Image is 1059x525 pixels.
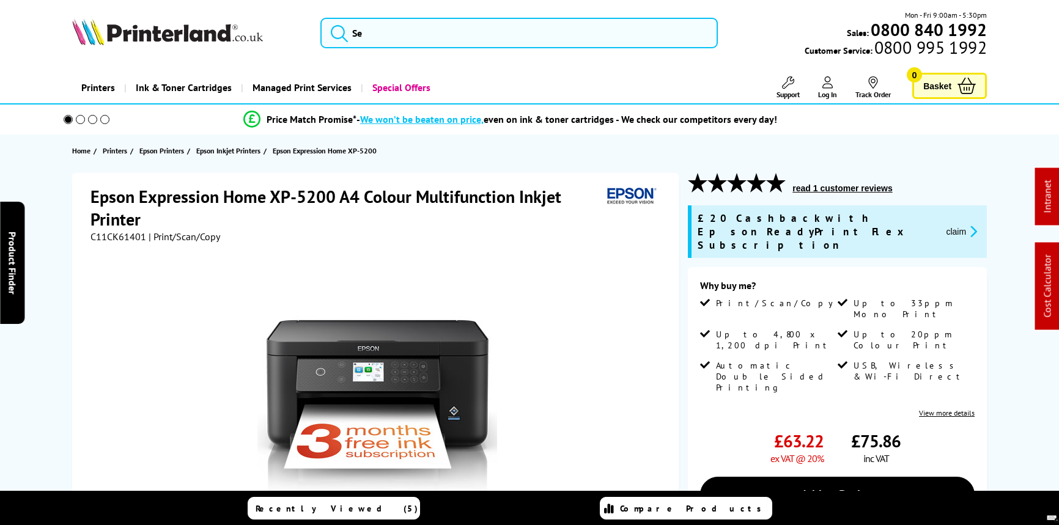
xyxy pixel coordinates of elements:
span: We won’t be beaten on price, [360,113,484,125]
span: Customer Service: [805,42,987,56]
span: £63.22 [774,430,824,452]
a: Recently Viewed (5) [248,497,420,519]
span: £20 Cashback with Epson ReadyPrint Flex Subscription [698,211,936,252]
a: Printers [103,144,130,157]
span: Epson Printers [139,144,184,157]
span: Sales: [847,27,869,39]
a: Intranet [1041,180,1053,213]
span: Mon - Fri 9:00am - 5:30pm [905,9,987,21]
a: Log In [818,76,837,99]
a: Compare Products [600,497,772,519]
a: Printers [72,72,124,103]
span: Up to 20ppm Colour Print [854,329,972,351]
a: Epson Inkjet Printers [196,144,264,157]
img: Open Live Chat window [1047,515,1059,523]
img: Printerland Logo [72,18,263,45]
span: inc VAT [863,452,889,464]
span: Support [777,90,800,99]
a: Ink & Toner Cartridges [124,72,241,103]
span: Print/Scan/Copy [716,298,842,309]
div: - even on ink & toner cartridges - We check our competitors every day! [356,113,777,125]
a: 0800 840 1992 [869,24,987,35]
a: View more details [919,408,975,417]
a: Epson Printers [139,144,187,157]
span: Product Finder [6,231,18,294]
img: Epson [602,185,659,208]
span: Log In [818,90,837,99]
span: Recently Viewed (5) [256,503,418,514]
div: Why buy me? [700,279,975,298]
span: USB, Wireless & Wi-Fi Direct [854,360,972,382]
input: Se [320,18,718,48]
button: read 1 customer reviews [789,183,896,194]
a: Add to Basket [700,477,975,512]
li: modal_Promise [46,109,974,130]
button: promo-description [942,224,981,238]
span: Compare Products [620,503,768,514]
a: Cost Calculator [1041,255,1053,318]
span: 0 [907,67,922,83]
span: Basket [923,78,951,94]
span: Up to 33ppm Mono Print [854,298,972,320]
span: Ink & Toner Cartridges [136,72,232,103]
span: Printers [103,144,127,157]
span: | Print/Scan/Copy [149,230,220,243]
h1: Epson Expression Home XP-5200 A4 Colour Multifunction Inkjet Printer [90,185,602,230]
a: Special Offers [361,72,440,103]
span: Home [72,144,90,157]
a: Printerland Logo [72,18,305,48]
a: Managed Print Services [241,72,361,103]
span: £75.86 [851,430,901,452]
b: 0800 840 1992 [871,18,987,41]
span: Up to 4,800 x 1,200 dpi Print [716,329,835,351]
img: Epson Expression Home XP-5200 [257,267,497,507]
span: 0800 995 1992 [873,42,987,53]
span: C11CK61401 [90,230,146,243]
span: Automatic Double Sided Printing [716,360,835,393]
a: Epson Expression Home XP-5200 [273,144,380,157]
a: Home [72,144,94,157]
a: Support [777,76,800,99]
span: Price Match Promise* [267,113,356,125]
span: Epson Expression Home XP-5200 [273,144,377,157]
span: ex VAT @ 20% [770,452,824,464]
a: Track Order [855,76,891,99]
a: Basket 0 [912,73,987,99]
span: Epson Inkjet Printers [196,144,260,157]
